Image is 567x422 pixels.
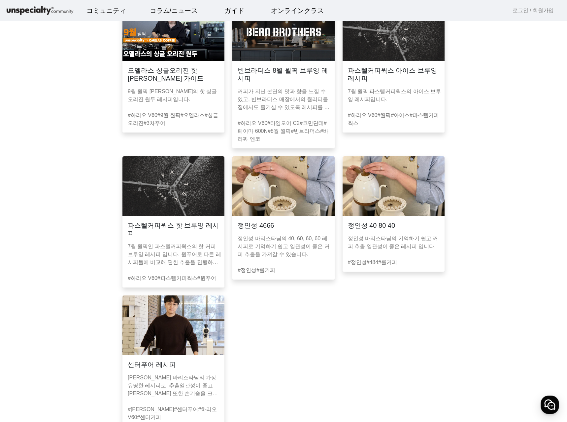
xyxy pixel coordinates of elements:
a: コミュニティ [81,2,131,19]
a: 設定 [85,210,127,226]
h3: 정인성 40 80 40 [348,221,395,229]
a: 정인성 40 80 40정인성 바리스타님의 기억하기 쉽고 커피 추출 일관성이 좋은 레시피 입니다.#정인성#484#룰커피 [339,156,449,288]
a: #하리오 V60 [128,275,157,281]
a: #싱글오리진 [128,112,218,126]
a: 정인성 4666정인성 바리스타님의 40, 60, 60, 60 레시피로 기억하기 쉽고 일관성이 좋은 커피 추출을 가져갈 수 있습니다.#정인성#룰커피 [228,156,338,288]
h3: 정인성 4666 [238,221,274,229]
a: #파스텔커피웍스 [157,275,197,281]
a: #타임모어 C2 [267,120,300,126]
a: 오멜라스 싱글오리진 핫 [PERSON_NAME] 가이드9월 월픽 [PERSON_NAME]의 핫 싱글오리진 원두 레시피입니다.#하리오 V60#9월 월픽#오멜라스#싱글오리진#3차푸어 [118,1,228,148]
span: チャット [56,220,72,225]
a: #룰커피 [256,267,275,273]
a: #하리오 V60 [128,112,157,118]
a: #9월 월픽 [157,112,181,118]
a: 파스텔커피웍스 아이스 브루잉 레시피7월 월픽 파스텔커피웍스의 아이스 브루잉 레시피입니다.#하리오 V60#월픽#아이스#파스텔커피웍스 [339,1,449,148]
a: #8월 월픽 [268,128,291,134]
a: #정인성 [238,267,256,273]
a: オンラインクラス [266,2,329,19]
a: #월픽 [377,112,391,118]
p: 7월 월픽인 파스텔커피웍스의 핫 커피 브루잉 레시피 입니다. 원푸어로 다른 레시피들에 비교해 편한 추출을 진행하실 수 있습니다. [128,243,222,266]
p: 9월 월픽 [PERSON_NAME]의 핫 싱글오리진 원두 레시피입니다. [128,88,222,103]
span: ホーム [17,219,29,225]
h3: 파스텔커피웍스 아이스 브루잉 레시피 [348,66,439,82]
p: 7월 월픽 파스텔커피웍스의 아이스 브루잉 레시피입니다. [348,88,442,103]
a: ホーム [2,210,44,226]
a: #하리오 V60 [238,120,267,126]
a: 로그인 / 회원가입 [513,7,554,15]
p: 커피가 지닌 본연의 맛과 향을 느낄 수 있고, 빈브라더스 매장에서의 퀄리티를 집에서도 즐기실 수 있도록 레시피를 준비하였습니다. [238,88,332,111]
a: #센터푸어 [174,406,198,412]
a: #하리오 V60 [128,406,217,420]
a: コラム/ニュース [145,2,203,19]
a: 빈브라더스 8월 월픽 브루잉 레시피커피가 지닌 본연의 맛과 향을 느낄 수 있고, 빈브라더스 매장에서의 퀄리티를 집에서도 즐기실 수 있도록 레시피를 준비하였습니다.#하리오 V6... [228,1,338,148]
a: #하리오 V60 [348,112,378,118]
a: #페이마 600N [238,120,326,134]
a: #룰커피 [378,259,397,265]
a: #빈브라더스 [291,128,320,134]
img: logo [5,5,75,17]
a: #[PERSON_NAME] [128,406,174,412]
a: #3차푸어 [144,120,165,126]
a: ガイド [219,2,250,19]
p: 정인성 바리스타님의 40, 60, 60, 60 레시피로 기억하기 쉽고 일관성이 좋은 커피 추출을 가져갈 수 있습니다. [238,235,332,258]
p: [PERSON_NAME] 바리스타님의 가장 유명한 레시피로, 추출일관성이 좋고 [PERSON_NAME] 또한 손기술을 크게 타지 않는 레시피입니다. [128,374,222,398]
h3: 빈브라더스 8월 월픽 브루잉 레시피 [238,66,329,82]
a: #원푸어 [197,275,216,281]
p: 정인성 바리스타님의 기억하기 쉽고 커피 추출 일관성이 좋은 레시피 입니다. [348,235,442,250]
a: #센터커피 [137,414,161,420]
a: #아이스 [391,112,410,118]
a: #오멜라스 [181,112,205,118]
h3: 파스텔커피웍스 핫 브루잉 레시피 [128,221,219,237]
a: 파스텔커피웍스 핫 브루잉 레시피7월 월픽인 파스텔커피웍스의 핫 커피 브루잉 레시피 입니다. 원푸어로 다른 레시피들에 비교해 편한 추출을 진행하실 수 있습니다.#하리오 V60#... [118,156,228,288]
a: #코만단테 [300,120,324,126]
a: #정인성 [348,259,367,265]
a: #484 [367,259,379,265]
span: 設定 [102,219,110,225]
h3: 오멜라스 싱글오리진 핫 [PERSON_NAME] 가이드 [128,66,219,82]
h3: 센터푸어 레시피 [128,361,176,368]
a: チャット [44,210,85,226]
